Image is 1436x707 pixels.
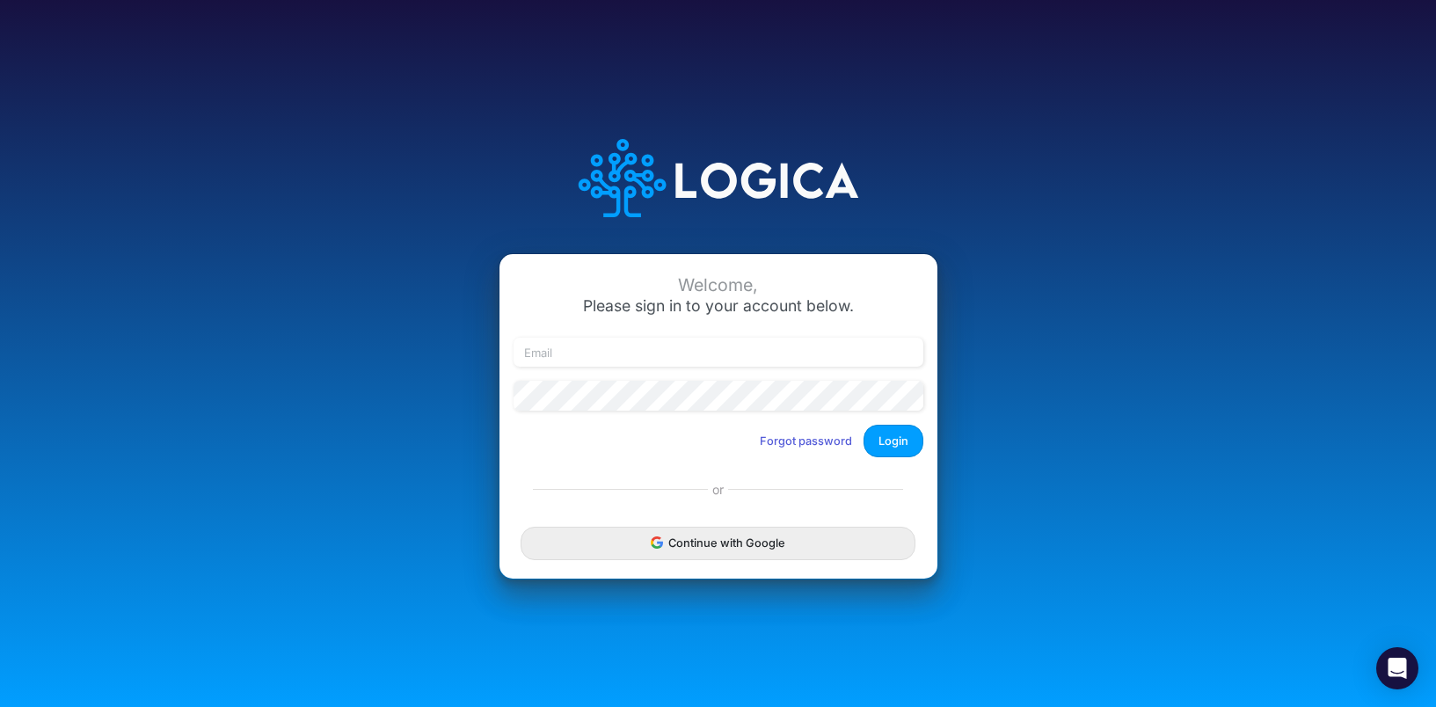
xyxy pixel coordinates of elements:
[864,425,923,457] button: Login
[1376,647,1418,689] div: Open Intercom Messenger
[514,275,923,295] div: Welcome,
[521,527,915,559] button: Continue with Google
[514,338,923,368] input: Email
[583,296,854,315] span: Please sign in to your account below.
[748,426,864,456] button: Forgot password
